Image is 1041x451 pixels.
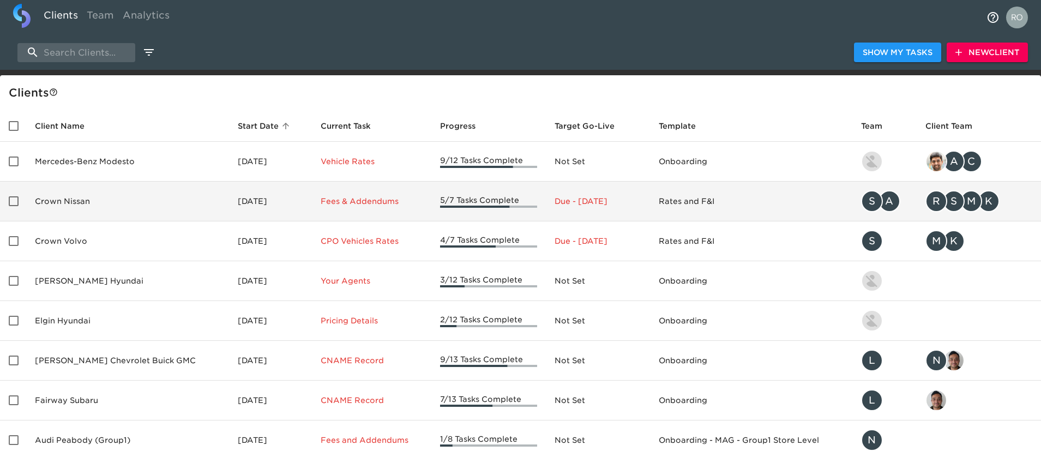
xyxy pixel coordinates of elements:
td: [DATE] [229,301,311,341]
td: Mercedes-Benz Modesto [26,142,229,182]
div: N [861,429,883,451]
td: 2/12 Tasks Complete [431,301,545,341]
div: kevin.lo@roadster.com [861,310,908,332]
td: [DATE] [229,341,311,381]
img: sai@simplemnt.com [926,390,946,410]
p: CNAME Record [321,355,423,366]
td: Not Set [546,301,650,341]
div: savannah@roadster.com [861,230,908,252]
svg: This is a list of all of your clients and clients shared with you [49,88,58,97]
td: Not Set [546,381,650,420]
td: Not Set [546,341,650,381]
p: Due - [DATE] [555,236,641,246]
a: Analytics [118,4,174,31]
p: Fees & Addendums [321,196,423,207]
td: 9/12 Tasks Complete [431,142,545,182]
td: Fairway Subaru [26,381,229,420]
p: Fees and Addendums [321,435,423,446]
div: sandeep@simplemnt.com, angelique.nurse@roadster.com, clayton.mandel@roadster.com [925,151,1032,172]
td: Not Set [546,142,650,182]
span: Calculated based on the start date and the duration of all Tasks contained in this Hub. [555,119,615,133]
span: Current Task [321,119,385,133]
img: Profile [1006,7,1028,28]
td: 5/7 Tasks Complete [431,182,545,221]
a: Clients [39,4,82,31]
span: Client Team [925,119,986,133]
img: kevin.lo@roadster.com [862,271,882,291]
div: nikko.foster@roadster.com [861,429,908,451]
td: [DATE] [229,261,311,301]
button: NewClient [947,43,1028,63]
div: leland@roadster.com [861,350,908,371]
span: Progress [440,119,490,133]
div: K [978,190,1000,212]
div: kevin.lo@roadster.com [861,151,908,172]
td: [PERSON_NAME] Chevrolet Buick GMC [26,341,229,381]
input: search [17,43,135,62]
td: Crown Volvo [26,221,229,261]
td: Onboarding [650,341,852,381]
td: 3/12 Tasks Complete [431,261,545,301]
td: Onboarding [650,261,852,301]
span: Show My Tasks [863,46,932,59]
td: [DATE] [229,182,311,221]
img: kevin.lo@roadster.com [862,152,882,171]
p: Pricing Details [321,315,423,326]
td: 7/13 Tasks Complete [431,381,545,420]
span: Client Name [35,119,99,133]
button: Show My Tasks [854,43,941,63]
button: notifications [980,4,1006,31]
td: Rates and F&I [650,221,852,261]
td: [PERSON_NAME] Hyundai [26,261,229,301]
span: Start Date [238,119,293,133]
td: [DATE] [229,381,311,420]
td: [DATE] [229,221,311,261]
td: 4/7 Tasks Complete [431,221,545,261]
div: savannah@roadster.com, austin@roadster.com [861,190,908,212]
div: K [943,230,965,252]
div: rrobins@crowncars.com, sparent@crowncars.com, mcooley@crowncars.com, kwilson@crowncars.com [925,190,1032,212]
img: sandeep@simplemnt.com [926,152,946,171]
div: sai@simplemnt.com [925,389,1032,411]
span: Template [659,119,710,133]
td: Crown Nissan [26,182,229,221]
p: Vehicle Rates [321,156,423,167]
div: nikko.foster@roadster.com, sai@simplemnt.com [925,350,1032,371]
div: A [878,190,900,212]
p: Your Agents [321,275,423,286]
img: sai@simplemnt.com [944,351,964,370]
td: Elgin Hyundai [26,301,229,341]
td: Onboarding [650,381,852,420]
div: kevin.lo@roadster.com [861,270,908,292]
img: kevin.lo@roadster.com [862,311,882,330]
img: logo [13,4,31,28]
div: S [861,230,883,252]
div: leland@roadster.com [861,389,908,411]
p: CPO Vehicles Rates [321,236,423,246]
td: Rates and F&I [650,182,852,221]
div: S [943,190,965,212]
span: This is the next Task in this Hub that should be completed [321,119,371,133]
span: Team [861,119,896,133]
span: Target Go-Live [555,119,629,133]
p: Due - [DATE] [555,196,641,207]
td: [DATE] [229,142,311,182]
a: Team [82,4,118,31]
div: A [943,151,965,172]
td: 9/13 Tasks Complete [431,341,545,381]
div: N [925,350,947,371]
td: Onboarding [650,301,852,341]
div: S [861,190,883,212]
div: C [960,151,982,172]
td: Not Set [546,261,650,301]
div: M [960,190,982,212]
div: mcooley@crowncars.com, kwilson@crowncars.com [925,230,1032,252]
span: New Client [955,46,1019,59]
div: M [925,230,947,252]
td: Onboarding [650,142,852,182]
div: R [925,190,947,212]
div: Client s [9,84,1037,101]
div: L [861,389,883,411]
div: L [861,350,883,371]
p: CNAME Record [321,395,423,406]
